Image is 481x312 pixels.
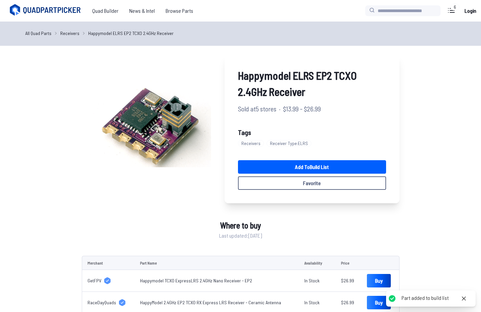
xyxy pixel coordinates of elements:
span: Sold at 5 stores [238,104,276,114]
span: Where to buy [220,219,261,232]
a: Happymodel TCXO ExpressLRS 2.4GHz Nano Receiver - EP2 [140,278,252,283]
td: $26.99 [336,270,362,292]
img: image [82,54,211,183]
span: RaceDayQuads [88,299,116,306]
a: Receivers [238,137,267,149]
a: News & Intel [124,4,160,18]
a: Add toBuild List [238,160,386,174]
a: Login [462,4,478,18]
div: Part added to build list [402,294,449,302]
span: $13.99 - $26.99 [283,104,321,114]
a: Receiver Type:ELRS [267,137,314,149]
span: Last updated: [DATE] [219,232,262,240]
div: 6 [450,4,459,10]
a: Receivers [60,30,79,37]
a: Buy [367,296,391,309]
a: GetFPV [88,277,130,284]
a: Happymodel ELRS EP2 TCXO 2.4GHz Receiver [88,30,174,37]
a: Buy [367,274,391,287]
a: RaceDayQuads [88,299,130,306]
a: HappyModel 2.4GHz EP2 TCXO RX Express LRS Receiver - Ceramic Antenna [140,300,281,305]
span: Receiver Type : ELRS [267,140,311,147]
td: Price [336,256,362,270]
a: Quad Builder [87,4,124,18]
td: Part Name [135,256,299,270]
td: In Stock [299,270,336,292]
a: All Quad Parts [25,30,51,37]
td: Availability [299,256,336,270]
td: Merchant [82,256,135,270]
span: · [279,104,280,114]
span: Tags [238,128,251,136]
span: Receivers [238,140,264,147]
button: Favorite [238,176,386,190]
a: Browse Parts [160,4,199,18]
span: GetFPV [88,277,101,284]
span: Happymodel ELRS EP2 TCXO 2.4GHz Receiver [238,67,386,100]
